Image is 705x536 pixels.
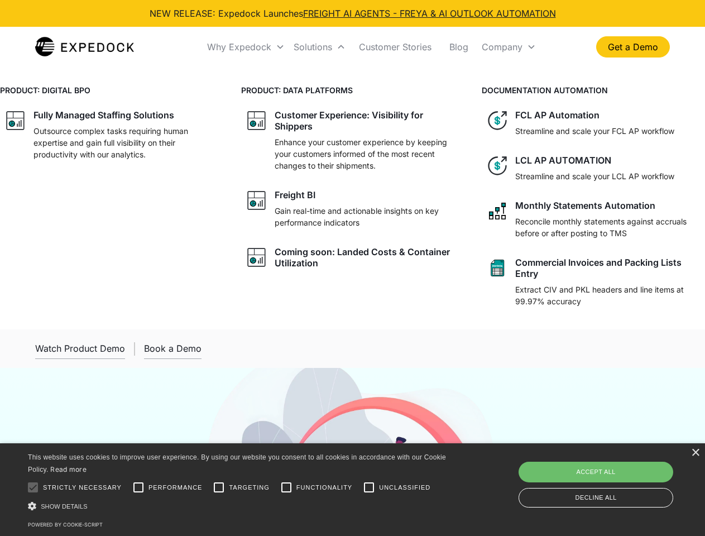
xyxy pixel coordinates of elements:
[440,28,477,66] a: Blog
[35,343,125,354] div: Watch Product Demo
[28,453,446,474] span: This website uses cookies to improve user experience. By using our website you consent to all coo...
[596,36,670,58] a: Get a Demo
[515,109,600,121] div: FCL AP Automation
[482,105,705,141] a: dollar iconFCL AP AutomationStreamline and scale your FCL AP workflow
[294,41,332,52] div: Solutions
[144,338,202,359] a: Book a Demo
[477,28,540,66] div: Company
[515,125,674,137] p: Streamline and scale your FCL AP workflow
[241,105,464,176] a: graph iconCustomer Experience: Visibility for ShippersEnhance your customer experience by keeping...
[275,189,315,200] div: Freight BI
[246,246,268,269] img: graph icon
[519,415,705,536] iframe: Chat Widget
[50,465,87,473] a: Read more
[296,483,352,492] span: Functionality
[515,200,655,211] div: Monthly Statements Automation
[275,136,460,171] p: Enhance your customer experience by keeping your customers informed of the most recent changes to...
[482,150,705,186] a: dollar iconLCL AP AUTOMATIONStreamline and scale your LCL AP workflow
[350,28,440,66] a: Customer Stories
[486,200,509,222] img: network like icon
[515,284,701,307] p: Extract CIV and PKL headers and line items at 99.97% accuracy
[33,125,219,160] p: Outsource complex tasks requiring human expertise and gain full visibility on their productivity ...
[246,189,268,212] img: graph icon
[246,109,268,132] img: graph icon
[275,246,460,269] div: Coming soon: Landed Costs & Container Utilization
[289,28,350,66] div: Solutions
[486,155,509,177] img: dollar icon
[379,483,430,492] span: Unclassified
[241,185,464,233] a: graph iconFreight BIGain real-time and actionable insights on key performance indicators
[144,343,202,354] div: Book a Demo
[35,338,125,359] a: open lightbox
[482,195,705,243] a: network like iconMonthly Statements AutomationReconcile monthly statements against accruals befor...
[229,483,269,492] span: Targeting
[241,242,464,273] a: graph iconComing soon: Landed Costs & Container Utilization
[515,170,674,182] p: Streamline and scale your LCL AP workflow
[275,109,460,132] div: Customer Experience: Visibility for Shippers
[515,216,701,239] p: Reconcile monthly statements against accruals before or after posting to TMS
[515,155,611,166] div: LCL AP AUTOMATION
[4,109,27,132] img: graph icon
[486,109,509,132] img: dollar icon
[41,503,88,510] span: Show details
[275,205,460,228] p: Gain real-time and actionable insights on key performance indicators
[515,257,701,279] div: Commercial Invoices and Packing Lists Entry
[303,8,556,19] a: FREIGHT AI AGENTS - FREYA & AI OUTLOOK AUTOMATION
[35,36,134,58] img: Expedock Logo
[486,257,509,279] img: sheet icon
[33,109,174,121] div: Fully Managed Staffing Solutions
[35,36,134,58] a: home
[482,41,522,52] div: Company
[43,483,122,492] span: Strictly necessary
[28,500,450,512] div: Show details
[241,84,464,96] h4: PRODUCT: DATA PLATFORMS
[28,521,103,528] a: Powered by cookie-script
[207,41,271,52] div: Why Expedock
[482,84,705,96] h4: DOCUMENTATION AUTOMATION
[150,7,556,20] div: NEW RELEASE: Expedock Launches
[203,28,289,66] div: Why Expedock
[148,483,203,492] span: Performance
[482,252,705,312] a: sheet iconCommercial Invoices and Packing Lists EntryExtract CIV and PKL headers and line items a...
